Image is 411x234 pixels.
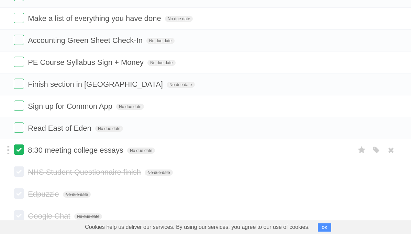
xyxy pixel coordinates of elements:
[14,122,24,133] label: Done
[28,168,143,176] span: NHS Student Questionnaire finish
[127,148,155,154] span: No due date
[167,82,195,88] span: No due date
[28,102,114,110] span: Sign up for Common App
[146,38,174,44] span: No due date
[28,146,125,154] span: 8:30 meeting college essays
[28,58,145,67] span: PE Course Syllabus Sign + Money
[28,36,144,45] span: Accounting Green Sheet Check-In
[14,101,24,111] label: Done
[14,79,24,89] label: Done
[78,220,316,234] span: Cookies help us deliver our services. By using our services, you agree to our use of cookies.
[14,144,24,155] label: Done
[74,213,102,220] span: No due date
[145,169,173,176] span: No due date
[116,104,144,110] span: No due date
[165,16,193,22] span: No due date
[147,60,175,66] span: No due date
[14,166,24,177] label: Done
[14,57,24,67] label: Done
[14,35,24,45] label: Done
[355,144,368,156] label: Star task
[63,191,91,198] span: No due date
[28,14,163,23] span: Make a list of everything you have done
[14,13,24,23] label: Done
[28,212,72,220] span: Google Chat
[14,210,24,221] label: Done
[14,188,24,199] label: Done
[318,223,331,232] button: OK
[28,124,93,132] span: Read East of Eden
[28,190,61,198] span: Edpuzzle
[95,126,123,132] span: No due date
[28,80,165,89] span: Finish section in [GEOGRAPHIC_DATA]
